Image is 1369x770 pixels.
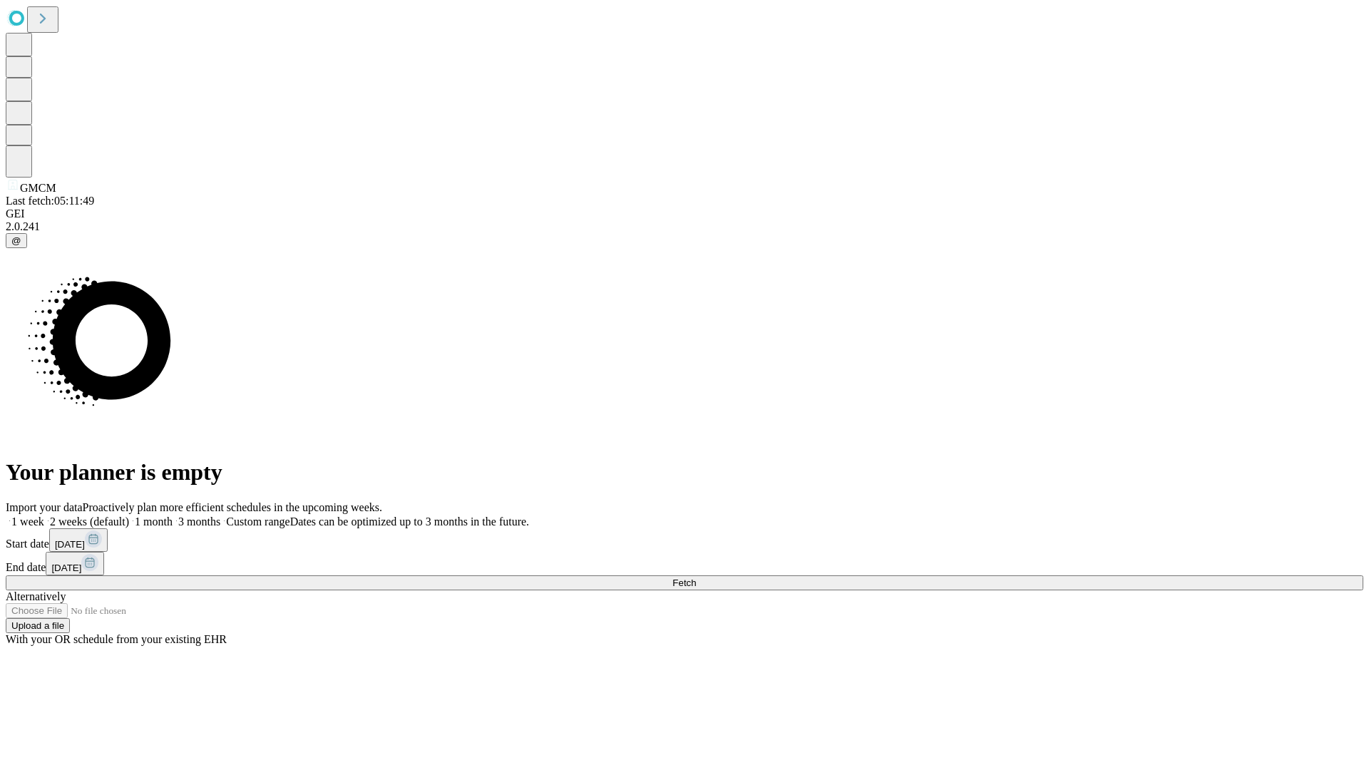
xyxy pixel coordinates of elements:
[6,633,227,645] span: With your OR schedule from your existing EHR
[55,539,85,550] span: [DATE]
[6,207,1363,220] div: GEI
[46,552,104,575] button: [DATE]
[6,618,70,633] button: Upload a file
[11,515,44,528] span: 1 week
[6,459,1363,486] h1: Your planner is empty
[51,563,81,573] span: [DATE]
[672,577,696,588] span: Fetch
[6,590,66,602] span: Alternatively
[226,515,289,528] span: Custom range
[6,220,1363,233] div: 2.0.241
[6,501,83,513] span: Import your data
[20,182,56,194] span: GMCM
[6,528,1363,552] div: Start date
[6,233,27,248] button: @
[49,528,108,552] button: [DATE]
[290,515,529,528] span: Dates can be optimized up to 3 months in the future.
[50,515,129,528] span: 2 weeks (default)
[178,515,220,528] span: 3 months
[83,501,382,513] span: Proactively plan more efficient schedules in the upcoming weeks.
[6,575,1363,590] button: Fetch
[6,195,94,207] span: Last fetch: 05:11:49
[6,552,1363,575] div: End date
[135,515,173,528] span: 1 month
[11,235,21,246] span: @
